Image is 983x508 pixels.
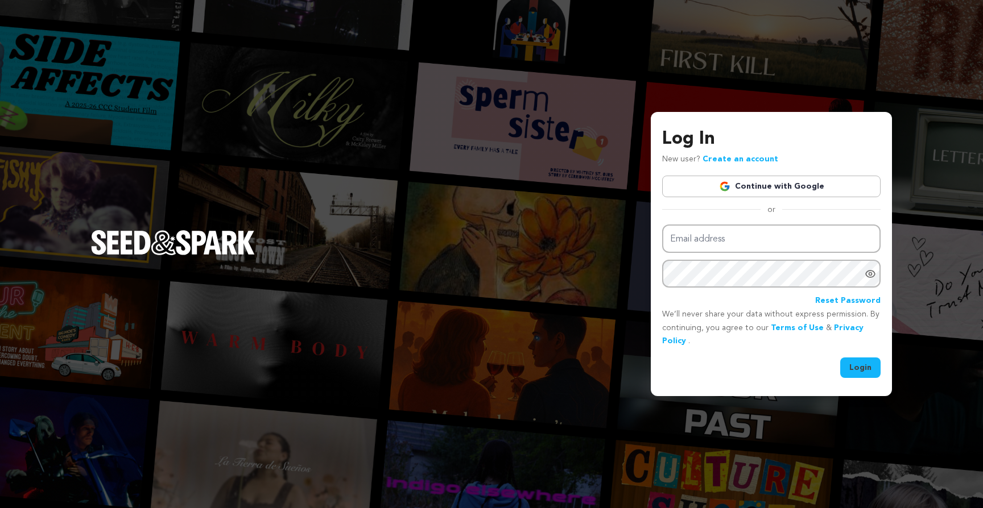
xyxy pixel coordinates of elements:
a: Reset Password [815,294,881,308]
img: Seed&Spark Logo [91,230,255,255]
a: Continue with Google [662,176,881,197]
img: Google logo [719,181,730,192]
a: Create an account [703,155,778,163]
p: New user? [662,153,778,166]
a: Show password as plain text. Warning: this will display your password on the screen. [865,268,876,280]
button: Login [840,357,881,378]
h3: Log In [662,126,881,153]
a: Terms of Use [771,324,824,332]
a: Seed&Spark Homepage [91,230,255,278]
p: We’ll never share your data without express permission. By continuing, you agree to our & . [662,308,881,348]
input: Email address [662,224,881,253]
span: or [761,204,782,215]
